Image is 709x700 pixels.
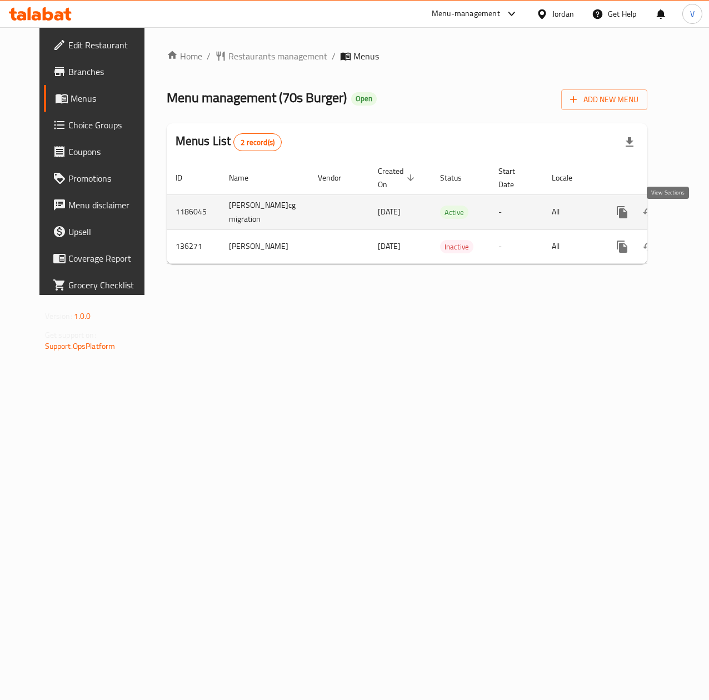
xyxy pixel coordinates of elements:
[44,112,158,138] a: Choice Groups
[609,199,636,226] button: more
[220,194,309,229] td: [PERSON_NAME]cg migration
[490,194,543,229] td: -
[44,272,158,298] a: Grocery Checklist
[74,309,91,323] span: 1.0.0
[167,85,347,110] span: Menu management ( 70s Burger )
[561,89,647,110] button: Add New Menu
[68,198,149,212] span: Menu disclaimer
[68,225,149,238] span: Upsell
[176,171,197,184] span: ID
[45,309,72,323] span: Version:
[543,229,600,263] td: All
[44,218,158,245] a: Upsell
[68,172,149,185] span: Promotions
[552,8,574,20] div: Jordan
[215,49,327,63] a: Restaurants management
[44,85,158,112] a: Menus
[378,164,418,191] span: Created On
[45,339,116,353] a: Support.OpsPlatform
[609,233,636,260] button: more
[167,49,202,63] a: Home
[378,239,401,253] span: [DATE]
[44,58,158,85] a: Branches
[176,133,282,151] h2: Menus List
[440,171,476,184] span: Status
[490,229,543,263] td: -
[44,32,158,58] a: Edit Restaurant
[552,171,587,184] span: Locale
[332,49,336,63] li: /
[68,118,149,132] span: Choice Groups
[71,92,149,105] span: Menus
[440,206,468,219] span: Active
[228,49,327,63] span: Restaurants management
[167,49,648,63] nav: breadcrumb
[690,8,695,20] span: V
[616,129,643,156] div: Export file
[207,49,211,63] li: /
[498,164,530,191] span: Start Date
[378,204,401,219] span: [DATE]
[44,138,158,165] a: Coupons
[636,233,662,260] button: Change Status
[45,328,96,342] span: Get support on:
[68,65,149,78] span: Branches
[167,229,220,263] td: 136271
[44,245,158,272] a: Coverage Report
[234,137,281,148] span: 2 record(s)
[233,133,282,151] div: Total records count
[68,38,149,52] span: Edit Restaurant
[432,7,500,21] div: Menu-management
[68,278,149,292] span: Grocery Checklist
[318,171,356,184] span: Vendor
[68,252,149,265] span: Coverage Report
[220,229,309,263] td: [PERSON_NAME]
[543,194,600,229] td: All
[440,241,473,253] span: Inactive
[44,192,158,218] a: Menu disclaimer
[351,92,377,106] div: Open
[570,93,638,107] span: Add New Menu
[440,240,473,253] div: Inactive
[167,194,220,229] td: 1186045
[229,171,263,184] span: Name
[44,165,158,192] a: Promotions
[353,49,379,63] span: Menus
[68,145,149,158] span: Coupons
[351,94,377,103] span: Open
